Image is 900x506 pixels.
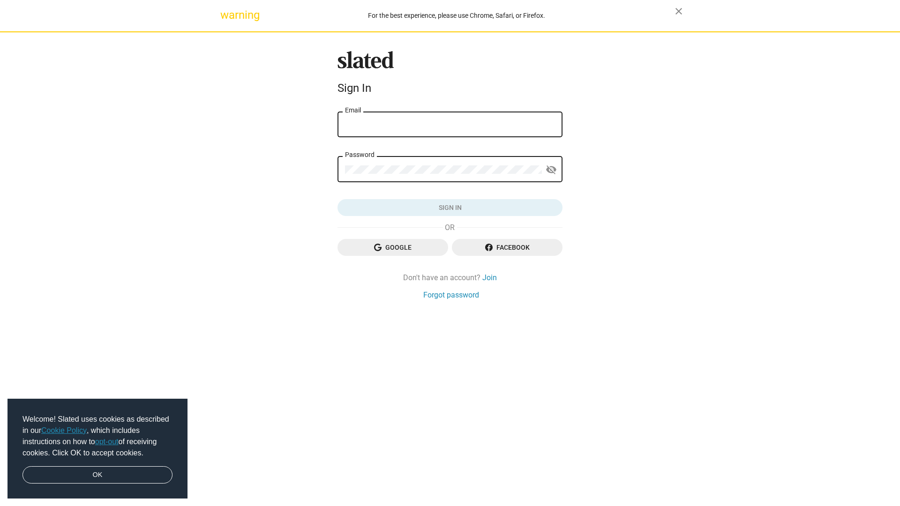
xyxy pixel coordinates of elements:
div: Don't have an account? [337,273,562,283]
div: Sign In [337,82,562,95]
mat-icon: warning [220,9,232,21]
div: cookieconsent [7,399,187,499]
button: Show password [542,161,561,179]
a: Forgot password [423,290,479,300]
span: Facebook [459,239,555,256]
a: dismiss cookie message [22,466,172,484]
sl-branding: Sign In [337,51,562,99]
a: opt-out [95,438,119,446]
mat-icon: close [673,6,684,17]
a: Join [482,273,497,283]
button: Google [337,239,448,256]
span: Google [345,239,441,256]
button: Facebook [452,239,562,256]
div: For the best experience, please use Chrome, Safari, or Firefox. [238,9,675,22]
a: Cookie Policy [41,426,87,434]
mat-icon: visibility_off [546,163,557,177]
span: Welcome! Slated uses cookies as described in our , which includes instructions on how to of recei... [22,414,172,459]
